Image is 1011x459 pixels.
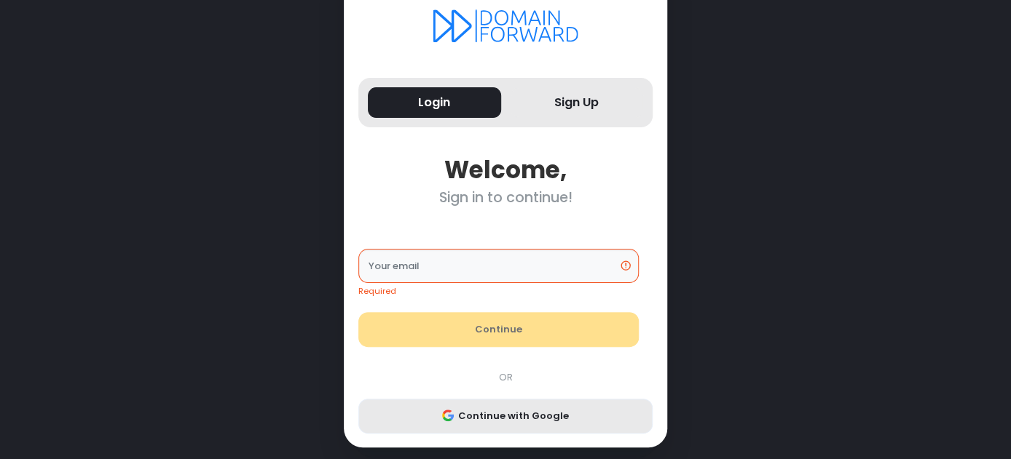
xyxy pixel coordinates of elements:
[358,189,653,206] div: Sign in to continue!
[351,370,660,385] div: OR
[511,87,644,119] button: Sign Up
[368,87,501,119] button: Login
[358,399,653,434] button: Continue with Google
[358,156,653,184] div: Welcome,
[358,285,639,298] div: Required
